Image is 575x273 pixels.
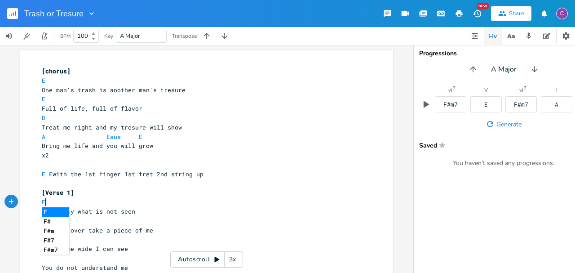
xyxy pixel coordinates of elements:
div: Key [104,33,113,39]
div: Autoscroll [170,251,243,268]
span: Turn away what is not seen [42,207,135,215]
span: F [42,198,45,206]
span: E [42,76,45,85]
div: F#m7 [443,102,458,107]
div: Transpose [172,33,197,39]
span: Trash or Tresure [24,9,84,18]
div: BPM [60,34,71,39]
li: F#m7 [42,245,69,255]
span: E [49,170,53,178]
span: [chorus] [42,67,71,75]
div: I [556,87,557,93]
li: F#m [42,226,69,236]
div: Share [509,9,524,18]
sup: 7 [453,86,456,90]
span: E [42,170,45,178]
span: Treat me right and my tresure will show [42,123,182,131]
span: One man's trash is another man's tresure [42,86,186,94]
span: [Verse 1] [42,188,74,197]
span: with the 1st finger 1st fret 2nd string up [42,170,203,178]
div: E [484,102,488,107]
div: A [555,102,558,107]
li: F [42,207,69,217]
div: vi [519,87,523,93]
span: A Major [491,64,517,75]
span: You do not understand me [42,264,128,272]
button: New [468,5,486,22]
div: 3x [225,251,241,268]
button: Share [491,6,531,21]
button: C [556,3,568,24]
div: vi [448,87,452,93]
span: Spread me wide I can see [42,245,128,253]
span: Bring me life and you will grow [42,142,153,150]
span: Full of life, full of flavor [42,104,142,112]
li: F# [42,217,69,226]
div: V [484,87,488,93]
span: x2 [42,151,49,159]
span: Esus [106,133,121,141]
span: Generate [496,120,522,129]
span: E [42,95,45,103]
div: celticrain777 [556,8,568,19]
li: F#7 [42,236,69,245]
span: Come on over take a piece of me [42,226,153,234]
button: Generate [482,116,525,132]
div: New [477,3,489,9]
span: A Major [120,32,140,40]
span: E [139,133,142,141]
span: A [42,133,45,141]
sup: 7 [524,86,526,90]
span: D [42,114,45,122]
div: F#m7 [514,102,528,107]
